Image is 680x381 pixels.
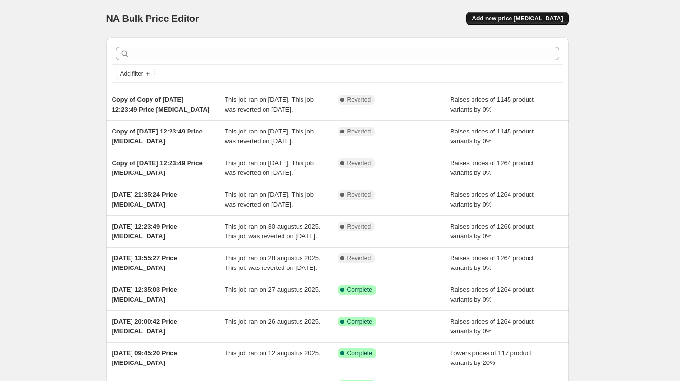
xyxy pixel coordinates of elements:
span: Raises prices of 1264 product variants by 0% [450,254,534,271]
span: Copy of Copy of [DATE] 12:23:49 Price [MEDICAL_DATA] [112,96,209,113]
span: This job ran on 30 augustus 2025. This job was reverted on [DATE]. [225,223,321,240]
span: This job ran on 12 augustus 2025. [225,349,321,357]
span: Raises prices of 1264 product variants by 0% [450,159,534,176]
span: Complete [347,318,372,325]
span: [DATE] 13:55:27 Price [MEDICAL_DATA] [112,254,177,271]
span: This job ran on [DATE]. This job was reverted on [DATE]. [225,159,314,176]
span: Add filter [120,70,143,77]
span: This job ran on [DATE]. This job was reverted on [DATE]. [225,128,314,145]
span: Add new price [MEDICAL_DATA] [472,15,563,22]
span: Reverted [347,96,371,104]
span: Lowers prices of 117 product variants by 20% [450,349,531,366]
button: Add filter [116,68,155,79]
span: Reverted [347,159,371,167]
span: Raises prices of 1264 product variants by 0% [450,318,534,335]
span: This job ran on [DATE]. This job was reverted on [DATE]. [225,96,314,113]
span: Reverted [347,128,371,135]
span: Complete [347,286,372,294]
span: Raises prices of 1264 product variants by 0% [450,286,534,303]
span: Raises prices of 1145 product variants by 0% [450,128,534,145]
span: This job ran on [DATE]. This job was reverted on [DATE]. [225,191,314,208]
span: [DATE] 21:35:24 Price [MEDICAL_DATA] [112,191,177,208]
span: Raises prices of 1145 product variants by 0% [450,96,534,113]
span: Raises prices of 1266 product variants by 0% [450,223,534,240]
span: Copy of [DATE] 12:23:49 Price [MEDICAL_DATA] [112,159,203,176]
span: Reverted [347,223,371,230]
span: [DATE] 09:45:20 Price [MEDICAL_DATA] [112,349,177,366]
button: Add new price [MEDICAL_DATA] [466,12,568,25]
span: NA Bulk Price Editor [106,13,199,24]
span: This job ran on 27 augustus 2025. [225,286,321,293]
span: Reverted [347,191,371,199]
span: This job ran on 26 augustus 2025. [225,318,321,325]
span: [DATE] 12:35:03 Price [MEDICAL_DATA] [112,286,177,303]
span: Raises prices of 1264 product variants by 0% [450,191,534,208]
span: Copy of [DATE] 12:23:49 Price [MEDICAL_DATA] [112,128,203,145]
span: Reverted [347,254,371,262]
span: Complete [347,349,372,357]
span: [DATE] 12:23:49 Price [MEDICAL_DATA] [112,223,177,240]
span: This job ran on 28 augustus 2025. This job was reverted on [DATE]. [225,254,321,271]
span: [DATE] 20:00:42 Price [MEDICAL_DATA] [112,318,177,335]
